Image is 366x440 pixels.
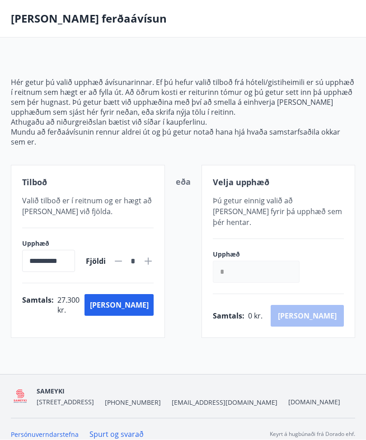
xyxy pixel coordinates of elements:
span: Tilboð [22,177,47,188]
p: Hér getur þú valið upphæð ávísunarinnar. Ef þú hefur valið tilboð frá hóteli/gistiheimili er sú u... [11,78,355,117]
span: Samtals : [22,295,54,315]
span: Fjöldi [86,257,106,267]
p: Mundu að ferðaávísunin rennur aldrei út og þú getur notað hana hjá hvaða samstarfsaðila okkar sem... [11,127,355,147]
a: Persónuverndarstefna [11,431,79,439]
span: 0 kr. [248,311,263,321]
span: 27.300 kr. [57,295,84,315]
span: Þú getur einnig valið að [PERSON_NAME] fyrir þá upphæð sem þér hentar. [213,196,342,228]
span: Valið tilboð er í reitnum og er hægt að [PERSON_NAME] við fjölda. [22,196,152,217]
button: [PERSON_NAME] [84,295,153,316]
span: SAMEYKI [37,387,65,396]
label: Upphæð [22,239,75,248]
a: [DOMAIN_NAME] [288,398,340,407]
span: eða [176,177,191,187]
a: Spurt og svarað [89,430,144,440]
span: [EMAIL_ADDRESS][DOMAIN_NAME] [172,398,277,407]
p: Athugaðu að niðurgreiðslan bætist við síðar í kaupferlinu. [11,117,355,127]
span: Velja upphæð [213,177,269,188]
label: Upphæð [213,250,309,259]
p: [PERSON_NAME] ferðaávísun [11,11,167,27]
p: Keyrt á hugbúnaði frá Dorado ehf. [270,431,355,439]
img: 5QO2FORUuMeaEQbdwbcTl28EtwdGrpJ2a0ZOehIg.png [11,387,29,407]
span: Samtals : [213,311,244,321]
span: [PHONE_NUMBER] [105,398,161,407]
span: [STREET_ADDRESS] [37,398,94,407]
